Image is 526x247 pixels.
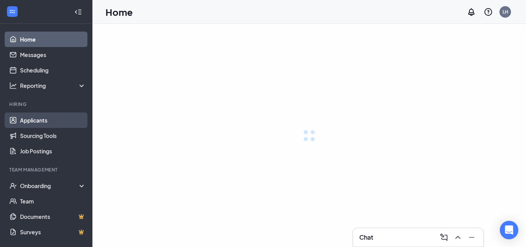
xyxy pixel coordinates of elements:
[9,101,84,108] div: Hiring
[437,231,449,244] button: ComposeMessage
[465,231,477,244] button: Minimize
[20,47,86,62] a: Messages
[20,32,86,47] a: Home
[20,182,86,190] div: Onboarding
[453,233,462,242] svg: ChevronUp
[467,7,476,17] svg: Notifications
[74,8,82,16] svg: Collapse
[9,166,84,173] div: Team Management
[484,7,493,17] svg: QuestionInfo
[20,128,86,143] a: Sourcing Tools
[20,62,86,78] a: Scheduling
[439,233,449,242] svg: ComposeMessage
[467,233,476,242] svg: Minimize
[20,82,86,89] div: Reporting
[503,8,508,15] div: LH
[20,113,86,128] a: Applicants
[500,221,518,239] div: Open Intercom Messenger
[20,143,86,159] a: Job Postings
[9,82,17,89] svg: Analysis
[451,231,463,244] button: ChevronUp
[8,8,16,15] svg: WorkstreamLogo
[20,193,86,209] a: Team
[20,224,86,240] a: SurveysCrown
[9,182,17,190] svg: UserCheck
[359,233,373,242] h3: Chat
[20,209,86,224] a: DocumentsCrown
[106,5,133,18] h1: Home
